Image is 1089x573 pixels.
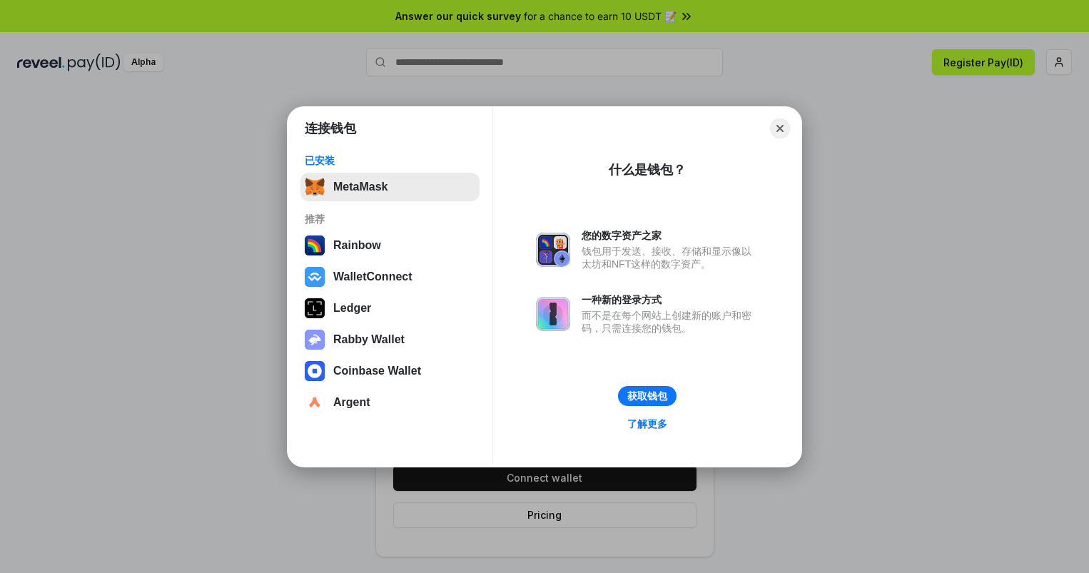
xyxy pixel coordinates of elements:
div: Rabby Wallet [333,333,405,346]
div: 钱包用于发送、接收、存储和显示像以太坊和NFT这样的数字资产。 [582,245,759,270]
div: Argent [333,396,370,409]
div: Ledger [333,302,371,315]
div: 而不是在每个网站上创建新的账户和密码，只需连接您的钱包。 [582,309,759,335]
button: WalletConnect [300,263,480,291]
button: Close [770,118,790,138]
div: 推荐 [305,213,475,225]
div: 获取钱包 [627,390,667,402]
button: 获取钱包 [618,386,677,406]
img: svg+xml,%3Csvg%20width%3D%2228%22%20height%3D%2228%22%20viewBox%3D%220%200%2028%2028%22%20fill%3D... [305,392,325,412]
button: Ledger [300,294,480,323]
div: 一种新的登录方式 [582,293,759,306]
img: svg+xml,%3Csvg%20fill%3D%22none%22%20height%3D%2233%22%20viewBox%3D%220%200%2035%2033%22%20width%... [305,177,325,197]
div: Rainbow [333,239,381,252]
a: 了解更多 [619,415,676,433]
button: Rabby Wallet [300,325,480,354]
div: 已安装 [305,154,475,167]
div: 什么是钱包？ [609,161,686,178]
button: Coinbase Wallet [300,357,480,385]
div: MetaMask [333,181,388,193]
div: 了解更多 [627,417,667,430]
button: Rainbow [300,231,480,260]
img: svg+xml,%3Csvg%20xmlns%3D%22http%3A%2F%2Fwww.w3.org%2F2000%2Fsvg%22%20fill%3D%22none%22%20viewBox... [536,233,570,267]
img: svg+xml,%3Csvg%20xmlns%3D%22http%3A%2F%2Fwww.w3.org%2F2000%2Fsvg%22%20fill%3D%22none%22%20viewBox... [305,330,325,350]
img: svg+xml,%3Csvg%20xmlns%3D%22http%3A%2F%2Fwww.w3.org%2F2000%2Fsvg%22%20width%3D%2228%22%20height%3... [305,298,325,318]
h1: 连接钱包 [305,120,356,137]
div: WalletConnect [333,270,412,283]
img: svg+xml,%3Csvg%20width%3D%22120%22%20height%3D%22120%22%20viewBox%3D%220%200%20120%20120%22%20fil... [305,235,325,255]
div: 您的数字资产之家 [582,229,759,242]
div: Coinbase Wallet [333,365,421,377]
button: Argent [300,388,480,417]
button: MetaMask [300,173,480,201]
img: svg+xml,%3Csvg%20width%3D%2228%22%20height%3D%2228%22%20viewBox%3D%220%200%2028%2028%22%20fill%3D... [305,267,325,287]
img: svg+xml,%3Csvg%20xmlns%3D%22http%3A%2F%2Fwww.w3.org%2F2000%2Fsvg%22%20fill%3D%22none%22%20viewBox... [536,297,570,331]
img: svg+xml,%3Csvg%20width%3D%2228%22%20height%3D%2228%22%20viewBox%3D%220%200%2028%2028%22%20fill%3D... [305,361,325,381]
